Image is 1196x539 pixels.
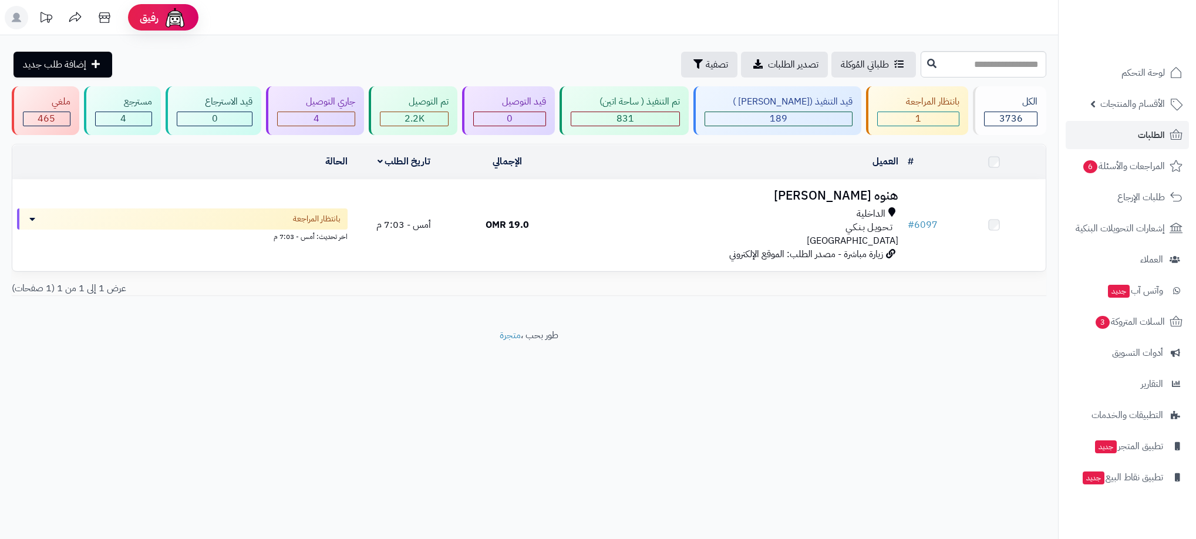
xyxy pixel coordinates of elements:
span: 2.2K [405,112,425,126]
a: تحديثات المنصة [31,6,60,32]
a: الكل3736 [971,86,1049,135]
a: تاريخ الطلب [378,154,431,169]
a: طلباتي المُوكلة [831,52,916,78]
span: 19.0 OMR [486,218,529,232]
div: قيد التوصيل [473,95,546,109]
span: بانتظار المراجعة [293,213,341,225]
span: [GEOGRAPHIC_DATA] [807,234,898,248]
span: التقارير [1141,376,1163,392]
div: تم التنفيذ ( ساحة اتين) [571,95,680,109]
span: التطبيقات والخدمات [1091,407,1163,423]
a: الإجمالي [493,154,522,169]
span: زيارة مباشرة - مصدر الطلب: الموقع الإلكتروني [729,247,883,261]
img: logo-2.png [1116,23,1185,48]
span: 3736 [999,112,1023,126]
a: الحالة [325,154,348,169]
a: بانتظار المراجعة 1 [864,86,971,135]
button: تصفية [681,52,737,78]
a: قيد التنفيذ ([PERSON_NAME] ) 189 [691,86,864,135]
span: 4 [314,112,319,126]
span: طلبات الإرجاع [1117,189,1165,206]
a: # [908,154,914,169]
span: 6 [1083,160,1097,173]
a: مسترجع 4 [82,86,163,135]
span: السلات المتروكة [1094,314,1165,330]
span: أمس - 7:03 م [376,218,431,232]
a: تطبيق المتجرجديد [1066,432,1189,460]
span: جديد [1108,285,1130,298]
a: تم التنفيذ ( ساحة اتين) 831 [557,86,691,135]
span: # [908,218,914,232]
span: 3 [1095,315,1110,329]
div: 465 [23,112,70,126]
span: تصدير الطلبات [768,58,818,72]
span: طلباتي المُوكلة [841,58,889,72]
a: التطبيقات والخدمات [1066,401,1189,429]
div: الكل [984,95,1037,109]
a: قيد الاسترجاع 0 [163,86,264,135]
h3: هنوه [PERSON_NAME] [564,189,898,203]
span: تـحـويـل بـنـكـي [845,221,892,234]
div: ملغي [23,95,70,109]
a: السلات المتروكة3 [1066,308,1189,336]
span: لوحة التحكم [1121,65,1165,81]
div: بانتظار المراجعة [877,95,959,109]
span: العملاء [1140,251,1163,268]
a: جاري التوصيل 4 [264,86,366,135]
span: 0 [507,112,513,126]
a: طلبات الإرجاع [1066,183,1189,211]
a: التقارير [1066,370,1189,398]
span: إضافة طلب جديد [23,58,86,72]
span: 0 [212,112,218,126]
span: وآتس آب [1107,282,1163,299]
a: وآتس آبجديد [1066,277,1189,305]
span: أدوات التسويق [1112,345,1163,361]
div: قيد التنفيذ ([PERSON_NAME] ) [705,95,853,109]
span: جديد [1095,440,1117,453]
div: 4 [278,112,355,126]
span: الداخلية [857,207,885,221]
span: 1 [915,112,921,126]
div: 0 [177,112,252,126]
a: تصدير الطلبات [741,52,828,78]
div: 831 [571,112,679,126]
a: تطبيق نقاط البيعجديد [1066,463,1189,491]
a: لوحة التحكم [1066,59,1189,87]
a: العميل [872,154,898,169]
span: 4 [120,112,126,126]
a: إضافة طلب جديد [14,52,112,78]
a: ملغي 465 [9,86,82,135]
a: متجرة [500,328,521,342]
a: العملاء [1066,245,1189,274]
div: 4 [96,112,151,126]
a: أدوات التسويق [1066,339,1189,367]
div: تم التوصيل [380,95,449,109]
span: 831 [616,112,634,126]
div: عرض 1 إلى 1 من 1 (1 صفحات) [3,282,529,295]
a: قيد التوصيل 0 [460,86,557,135]
div: 189 [705,112,853,126]
a: المراجعات والأسئلة6 [1066,152,1189,180]
span: المراجعات والأسئلة [1082,158,1165,174]
span: جديد [1083,471,1104,484]
div: 2242 [380,112,448,126]
img: ai-face.png [163,6,187,29]
a: #6097 [908,218,938,232]
span: 465 [38,112,55,126]
span: تطبيق نقاط البيع [1082,469,1163,486]
div: جاري التوصيل [277,95,355,109]
div: اخر تحديث: أمس - 7:03 م [17,230,348,242]
span: تطبيق المتجر [1094,438,1163,454]
div: مسترجع [95,95,152,109]
a: تم التوصيل 2.2K [366,86,460,135]
div: 1 [878,112,959,126]
a: الطلبات [1066,121,1189,149]
span: الطلبات [1138,127,1165,143]
span: إشعارات التحويلات البنكية [1076,220,1165,237]
span: رفيق [140,11,159,25]
span: تصفية [706,58,728,72]
div: قيد الاسترجاع [177,95,253,109]
a: إشعارات التحويلات البنكية [1066,214,1189,242]
div: 0 [474,112,545,126]
span: الأقسام والمنتجات [1100,96,1165,112]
